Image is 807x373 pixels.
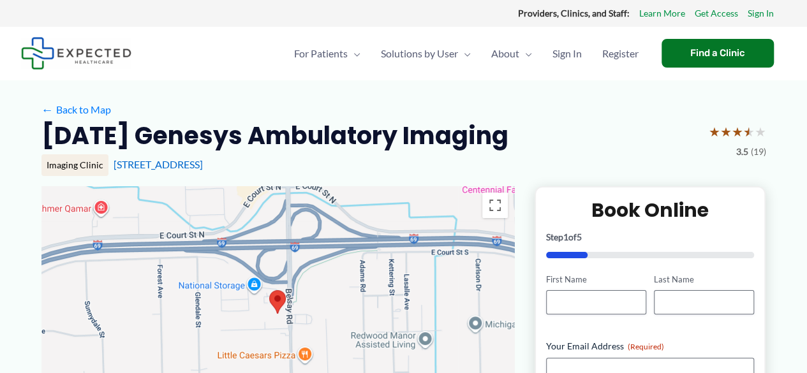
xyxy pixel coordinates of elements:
[41,103,54,115] span: ←
[736,143,748,160] span: 3.5
[114,158,203,170] a: [STREET_ADDRESS]
[21,37,131,69] img: Expected Healthcare Logo - side, dark font, small
[577,231,582,242] span: 5
[751,143,766,160] span: (19)
[546,233,755,242] p: Step of
[748,5,774,22] a: Sign In
[592,31,649,76] a: Register
[709,120,720,143] span: ★
[41,100,111,119] a: ←Back to Map
[284,31,371,76] a: For PatientsMenu Toggle
[755,120,766,143] span: ★
[639,5,685,22] a: Learn More
[41,154,108,176] div: Imaging Clinic
[563,231,568,242] span: 1
[518,8,630,18] strong: Providers, Clinics, and Staff:
[381,31,458,76] span: Solutions by User
[695,5,738,22] a: Get Access
[371,31,481,76] a: Solutions by UserMenu Toggle
[294,31,348,76] span: For Patients
[552,31,582,76] span: Sign In
[732,120,743,143] span: ★
[519,31,532,76] span: Menu Toggle
[41,120,508,151] h2: [DATE] Genesys Ambulatory Imaging
[743,120,755,143] span: ★
[546,340,755,353] label: Your Email Address
[720,120,732,143] span: ★
[284,31,649,76] nav: Primary Site Navigation
[546,274,646,286] label: First Name
[662,39,774,68] a: Find a Clinic
[546,198,755,223] h2: Book Online
[348,31,360,76] span: Menu Toggle
[602,31,639,76] span: Register
[458,31,471,76] span: Menu Toggle
[491,31,519,76] span: About
[654,274,754,286] label: Last Name
[482,193,508,218] button: Toggle fullscreen view
[542,31,592,76] a: Sign In
[481,31,542,76] a: AboutMenu Toggle
[628,342,664,351] span: (Required)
